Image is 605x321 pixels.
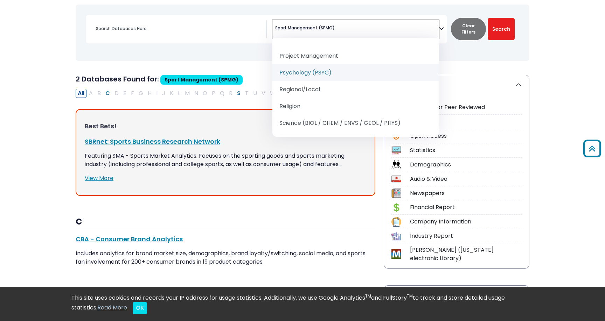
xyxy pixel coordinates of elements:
li: Project Management [272,48,439,64]
img: Icon Audio & Video [391,174,401,184]
button: Icon Legend [384,75,529,95]
img: Icon Statistics [391,145,401,155]
div: e-Book [410,117,522,126]
p: Featuring SMA - Sports Market Analytics. Focuses on the sporting goods and sports marketing indus... [85,152,366,169]
a: View More [85,174,113,182]
button: All [76,89,86,98]
div: Newspapers [410,189,522,198]
div: Audio & Video [410,175,522,183]
button: Filter Results C [103,89,112,98]
textarea: Search [336,26,339,32]
div: Scholarly or Peer Reviewed [410,103,522,112]
button: Filter Results S [235,89,243,98]
img: Icon Company Information [391,217,401,227]
a: CBA - Consumer Brand Analytics [76,235,183,243]
div: Industry Report [410,232,522,240]
img: Icon Newspapers [391,188,401,198]
li: Science (BIOL / CHEM / ENVS / GEOL / PHYS) [272,115,439,131]
button: Close [133,302,147,314]
button: Clear Filters [451,18,486,40]
a: Back to Top [581,143,603,155]
div: Open Access [410,132,522,140]
a: SBRnet: Sports Business Research Network [85,137,220,146]
h3: C [76,217,375,227]
span: Sport Management (SPMG) [160,75,243,85]
a: Read More [97,304,127,312]
li: Psychology (PSYC) [272,64,439,81]
span: 2 Databases Found for: [76,74,159,84]
div: Demographics [410,160,522,169]
img: Icon Demographics [391,160,401,169]
li: Sport Management (SPMG) [272,25,335,31]
div: Alpha-list to filter by first letter of database name [76,89,311,97]
img: Icon MeL (Michigan electronic Library) [391,249,401,259]
button: Submit for Search Results [488,18,515,40]
span: Sport Management (SPMG) [275,25,335,31]
img: Icon Industry Report [391,231,401,241]
h3: Best Bets! [85,122,366,130]
input: Search database by title or keyword [92,23,266,34]
div: Statistics [410,146,522,155]
div: Financial Report [410,203,522,212]
div: Company Information [410,217,522,226]
img: Icon Financial Report [391,203,401,212]
li: Regional/Local [272,81,439,98]
button: Subject Resources [384,286,529,305]
nav: Search filters [76,5,529,61]
sup: TM [407,293,413,299]
div: [PERSON_NAME] ([US_STATE] electronic Library) [410,246,522,263]
li: Religion [272,98,439,115]
p: Includes analytics for brand market size, demographics, brand loyalty/switching, social media, an... [76,249,375,266]
div: This site uses cookies and records your IP address for usage statistics. Additionally, we use Goo... [71,294,534,314]
sup: TM [365,293,371,299]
